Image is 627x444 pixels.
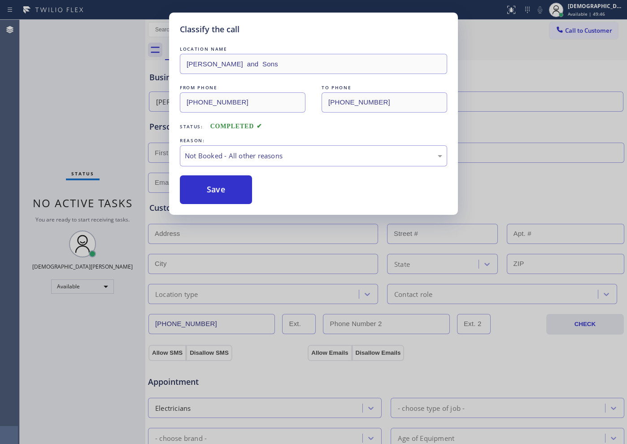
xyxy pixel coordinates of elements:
button: Save [180,175,252,204]
input: From phone [180,92,305,113]
span: Status: [180,123,203,130]
h5: Classify the call [180,23,239,35]
div: FROM PHONE [180,83,305,92]
div: Not Booked - All other reasons [185,151,442,161]
div: LOCATION NAME [180,44,447,54]
input: To phone [322,92,447,113]
span: COMPLETED [210,123,262,130]
div: REASON: [180,136,447,145]
div: TO PHONE [322,83,447,92]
